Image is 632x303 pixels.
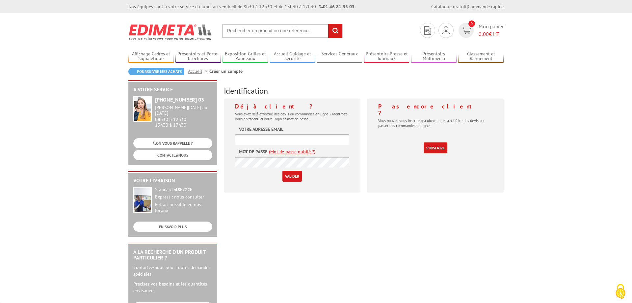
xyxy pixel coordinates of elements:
p: Vous pouvez vous inscrire gratuitement et ainsi faire des devis ou passer des commandes en ligne. [378,118,492,128]
strong: [PHONE_NUMBER] 03 [155,96,204,103]
input: rechercher [328,24,342,38]
li: Créer un compte [209,68,243,75]
h2: A la recherche d'un produit particulier ? [133,249,212,261]
a: devis rapide 0 Mon panier 0,00€ HT [457,23,504,38]
a: Commande rapide [468,4,504,10]
span: € HT [479,30,504,38]
button: Cookies (fenêtre modale) [609,281,632,303]
a: Exposition Grilles et Panneaux [223,51,268,62]
a: Présentoirs et Porte-brochures [175,51,221,62]
input: Valider [282,171,302,182]
a: Accueil Guidage et Sécurité [270,51,315,62]
h2: A votre service [133,87,212,93]
a: S'inscrire [424,142,447,153]
h4: Déjà client ? [235,103,349,110]
input: Rechercher un produit ou une référence... [222,24,343,38]
a: Présentoirs Presse et Journaux [364,51,409,62]
h2: Votre livraison [133,178,212,184]
a: Accueil [188,68,209,74]
a: Classement et Rangement [458,51,504,62]
span: 0 [468,20,475,27]
p: Contactez-nous pour toutes demandes spéciales [133,264,212,277]
img: Edimeta [128,20,212,44]
p: Précisez vos besoins et les quantités envisagées [133,281,212,294]
div: Retrait possible en nos locaux [155,202,212,214]
label: Mot de passe [239,148,267,155]
a: Présentoirs Multimédia [411,51,457,62]
a: Affichage Cadres et Signalétique [128,51,174,62]
a: CONTACTEZ-NOUS [133,150,212,160]
a: Services Généraux [317,51,362,62]
img: Cookies (fenêtre modale) [612,283,629,300]
img: devis rapide [461,27,471,34]
a: EN SAVOIR PLUS [133,222,212,232]
div: Standard : [155,187,212,193]
a: ON VOUS RAPPELLE ? [133,138,212,148]
div: Nos équipes sont à votre service du lundi au vendredi de 8h30 à 12h30 et de 13h30 à 17h30 [128,3,355,10]
div: [PERSON_NAME][DATE] au [DATE] [155,105,212,116]
a: Poursuivre mes achats [128,68,184,75]
img: devis rapide [442,26,450,34]
span: Mon panier [479,23,504,38]
img: widget-service.jpg [133,96,152,122]
img: devis rapide [424,26,431,35]
div: | [431,3,504,10]
span: 0,00 [479,31,489,37]
label: Votre adresse email [239,126,283,133]
p: Vous avez déjà effectué des devis ou commandes en ligne ? Identifiez-vous en tapant ici votre log... [235,111,349,121]
h4: Pas encore client ? [378,103,492,116]
strong: 01 46 81 33 03 [319,4,355,10]
div: 08h30 à 12h30 13h30 à 17h30 [155,105,212,128]
strong: 48h/72h [175,187,193,193]
img: widget-livraison.jpg [133,187,152,213]
h3: Identification [224,87,504,95]
a: (Mot de passe oublié ?) [269,148,315,155]
div: Express : nous consulter [155,194,212,200]
a: Catalogue gratuit [431,4,467,10]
